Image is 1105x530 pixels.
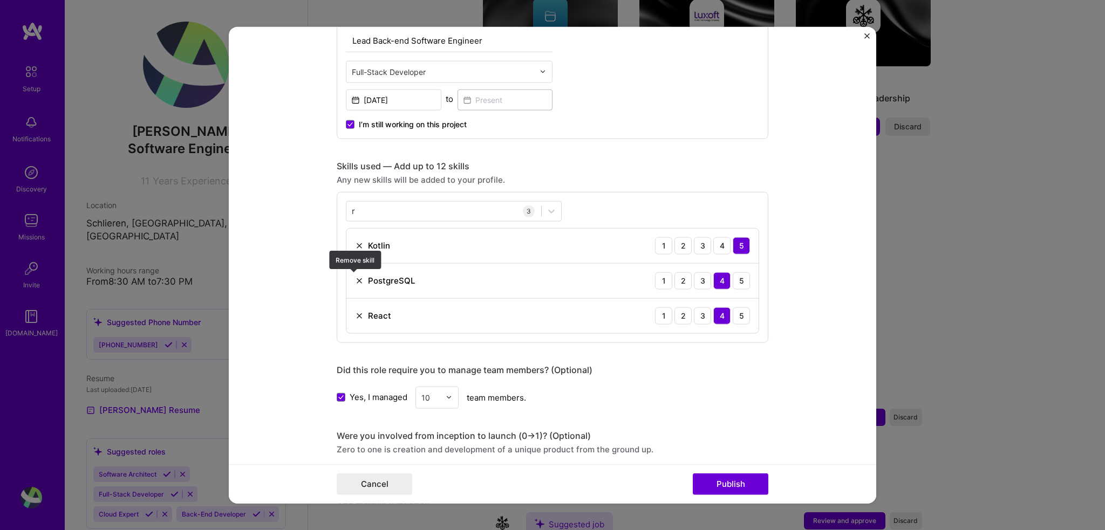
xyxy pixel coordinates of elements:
[359,119,467,129] span: I’m still working on this project
[446,93,453,104] div: to
[713,272,731,289] div: 4
[694,307,711,324] div: 3
[655,237,672,254] div: 1
[733,307,750,324] div: 5
[674,237,692,254] div: 2
[713,307,731,324] div: 4
[337,174,768,185] div: Any new skills will be added to your profile.
[355,241,364,250] img: Remove
[713,237,731,254] div: 4
[655,272,672,289] div: 1
[674,307,692,324] div: 2
[337,386,768,408] div: team members.
[694,237,711,254] div: 3
[864,33,870,44] button: Close
[350,391,407,403] span: Yes, I managed
[337,160,768,171] div: Skills used — Add up to 12 skills
[368,275,415,286] div: PostgreSQL
[346,89,441,110] input: Date
[355,311,364,320] img: Remove
[346,29,552,52] input: Role Name
[355,276,364,285] img: Remove
[655,307,672,324] div: 1
[733,272,750,289] div: 5
[693,473,768,495] button: Publish
[337,443,768,455] div: Zero to one is creation and development of a unique product from the ground up.
[368,240,390,251] div: Kotlin
[458,89,553,110] input: Present
[694,272,711,289] div: 3
[674,272,692,289] div: 2
[337,430,768,441] div: Were you involved from inception to launch (0 -> 1)? (Optional)
[368,310,391,321] div: React
[337,364,768,375] div: Did this role require you to manage team members? (Optional)
[523,205,535,217] div: 3
[446,394,452,401] img: drop icon
[337,473,412,495] button: Cancel
[733,237,750,254] div: 5
[540,68,546,75] img: drop icon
